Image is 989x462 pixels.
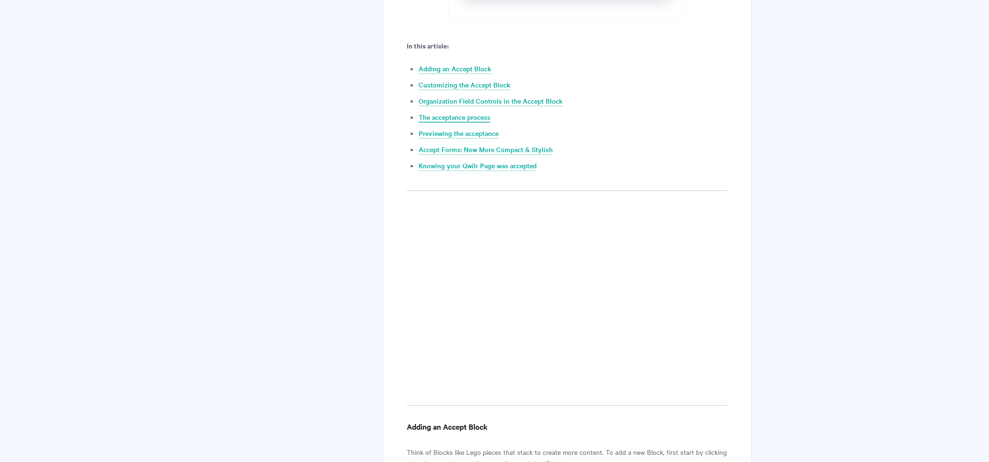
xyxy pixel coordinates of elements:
[407,421,727,433] h4: Adding an Accept Block
[419,80,510,90] a: Customizing the Accept Block
[407,206,727,406] iframe: Using the Accept Block and eSign
[419,128,499,139] a: Previewing the acceptance
[419,96,563,106] a: Organization Field Controls in the Accept Block
[419,161,537,171] a: Knowing your Qwilr Page was accepted
[419,144,553,155] a: Accept Forms: Now More Compact & Stylish
[419,64,491,74] a: Adding an Accept Block
[407,40,449,50] strong: In this article:
[419,112,490,123] a: The acceptance process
